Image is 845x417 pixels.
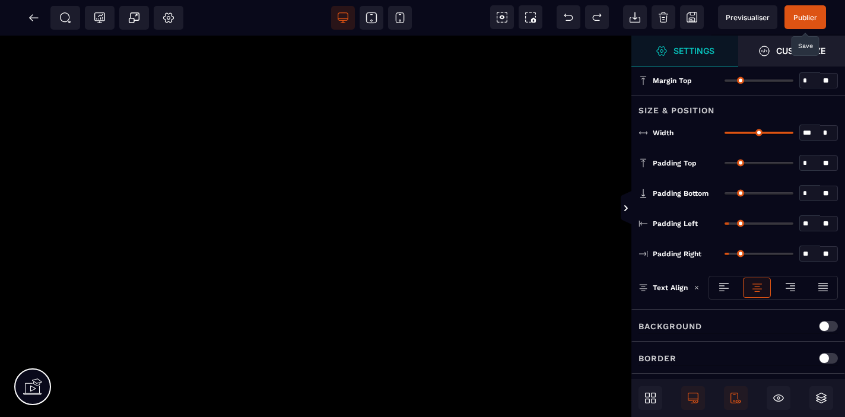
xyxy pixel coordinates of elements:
p: Background [638,319,702,333]
strong: Customize [776,46,825,55]
span: Width [653,128,674,138]
span: Popup [128,12,140,24]
p: Border [638,351,676,365]
span: View components [490,5,514,29]
span: Tracking [94,12,106,24]
span: Padding Top [653,158,697,168]
span: Publier [793,13,817,22]
span: Open Layers [809,386,833,410]
span: Settings [631,36,738,66]
span: Preview [718,5,777,29]
span: Previsualiser [726,13,770,22]
span: Desktop Only [681,386,705,410]
span: Mobile Only [724,386,748,410]
strong: Settings [674,46,714,55]
span: Hide/Show Block [767,386,790,410]
span: Open Blocks [638,386,662,410]
span: Screenshot [519,5,542,29]
span: Margin Top [653,76,692,85]
div: Size & Position [631,96,845,117]
p: Text Align [638,282,688,294]
span: SEO [59,12,71,24]
span: Padding Right [653,249,701,259]
span: Setting Body [163,12,174,24]
span: Padding Left [653,219,698,228]
img: loading [694,285,700,291]
span: Open Style Manager [738,36,845,66]
span: Padding Bottom [653,189,709,198]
